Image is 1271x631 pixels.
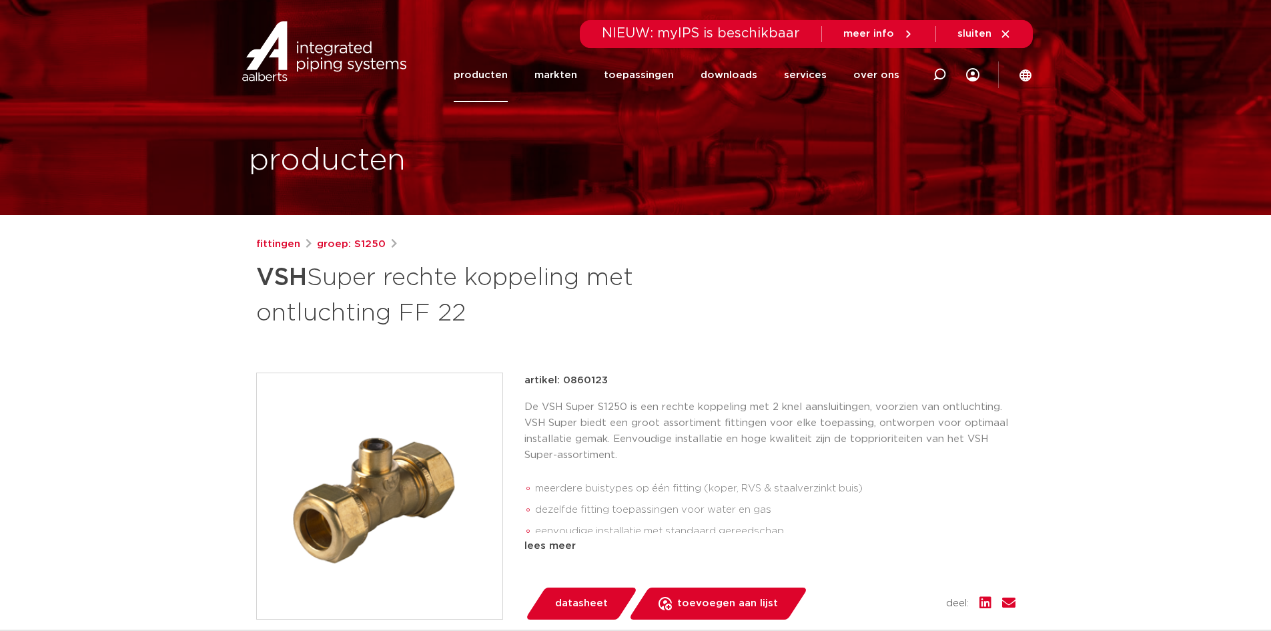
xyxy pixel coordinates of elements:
[843,28,914,40] a: meer info
[454,48,899,102] nav: Menu
[957,29,991,39] span: sluiten
[555,593,608,614] span: datasheet
[524,538,1015,554] div: lees meer
[843,29,894,39] span: meer info
[256,236,300,252] a: fittingen
[784,48,827,102] a: services
[257,373,502,619] img: Product Image for VSH Super rechte koppeling met ontluchting FF 22
[317,236,386,252] a: groep: S1250
[535,499,1015,521] li: dezelfde fitting toepassingen voor water en gas
[454,48,508,102] a: producten
[701,48,757,102] a: downloads
[249,140,406,182] h1: producten
[256,258,757,330] h1: Super rechte koppeling met ontluchting FF 22
[602,27,800,40] span: NIEUW: myIPS is beschikbaar
[946,596,969,612] span: deel:
[853,48,899,102] a: over ons
[524,373,608,389] p: artikel: 0860123
[534,48,577,102] a: markten
[677,593,778,614] span: toevoegen aan lijst
[535,521,1015,542] li: eenvoudige installatie met standaard gereedschap
[966,48,979,102] div: my IPS
[524,399,1015,463] p: De VSH Super S1250 is een rechte koppeling met 2 knel aansluitingen, voorzien van ontluchting. VS...
[524,588,638,620] a: datasheet
[535,478,1015,499] li: meerdere buistypes op één fitting (koper, RVS & staalverzinkt buis)
[256,266,307,290] strong: VSH
[604,48,674,102] a: toepassingen
[957,28,1011,40] a: sluiten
